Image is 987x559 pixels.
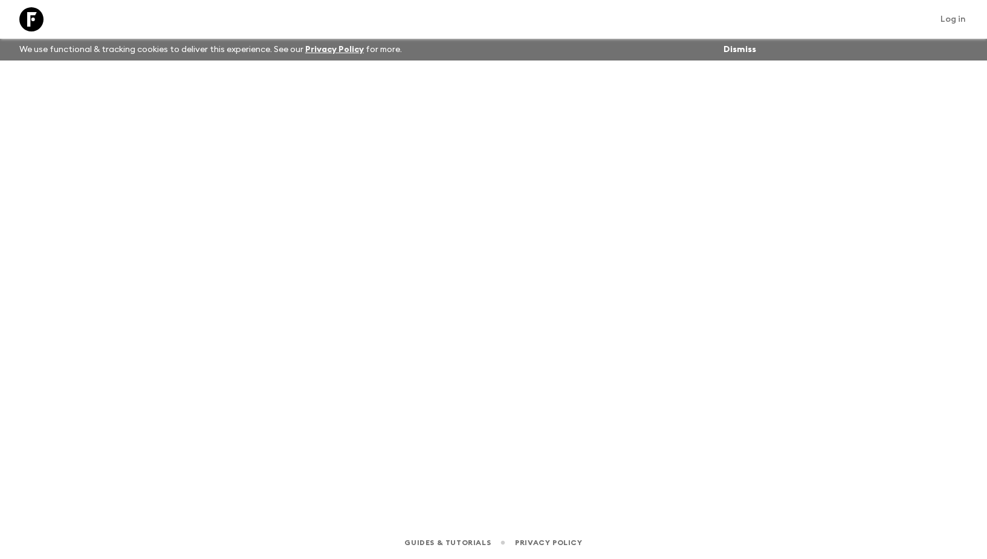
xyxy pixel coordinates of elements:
a: Log in [934,11,972,28]
a: Privacy Policy [305,45,364,54]
a: Guides & Tutorials [404,536,491,549]
a: Privacy Policy [515,536,582,549]
button: Dismiss [720,41,759,58]
p: We use functional & tracking cookies to deliver this experience. See our for more. [15,39,407,60]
